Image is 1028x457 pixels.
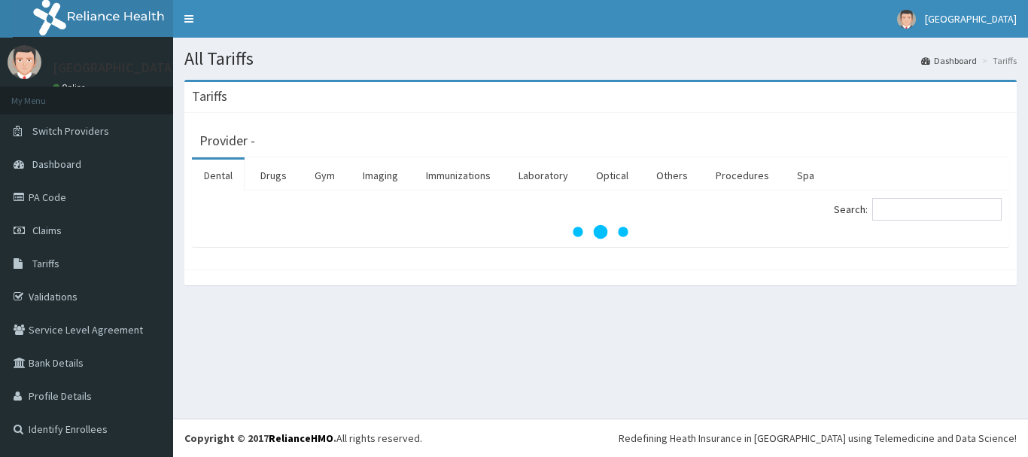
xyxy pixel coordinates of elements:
[414,160,503,191] a: Immunizations
[619,431,1017,446] div: Redefining Heath Insurance in [GEOGRAPHIC_DATA] using Telemedicine and Data Science!
[269,431,333,445] a: RelianceHMO
[53,82,89,93] a: Online
[184,431,336,445] strong: Copyright © 2017 .
[834,198,1002,221] label: Search:
[8,45,41,79] img: User Image
[785,160,826,191] a: Spa
[173,419,1028,457] footer: All rights reserved.
[32,124,109,138] span: Switch Providers
[303,160,347,191] a: Gym
[184,49,1017,69] h1: All Tariffs
[872,198,1002,221] input: Search:
[192,160,245,191] a: Dental
[32,257,59,270] span: Tariffs
[248,160,299,191] a: Drugs
[53,61,177,75] p: [GEOGRAPHIC_DATA]
[644,160,700,191] a: Others
[978,54,1017,67] li: Tariffs
[921,54,977,67] a: Dashboard
[192,90,227,103] h3: Tariffs
[704,160,781,191] a: Procedures
[32,157,81,171] span: Dashboard
[925,12,1017,26] span: [GEOGRAPHIC_DATA]
[32,224,62,237] span: Claims
[570,202,631,262] svg: audio-loading
[351,160,410,191] a: Imaging
[584,160,640,191] a: Optical
[506,160,580,191] a: Laboratory
[897,10,916,29] img: User Image
[199,134,255,148] h3: Provider -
